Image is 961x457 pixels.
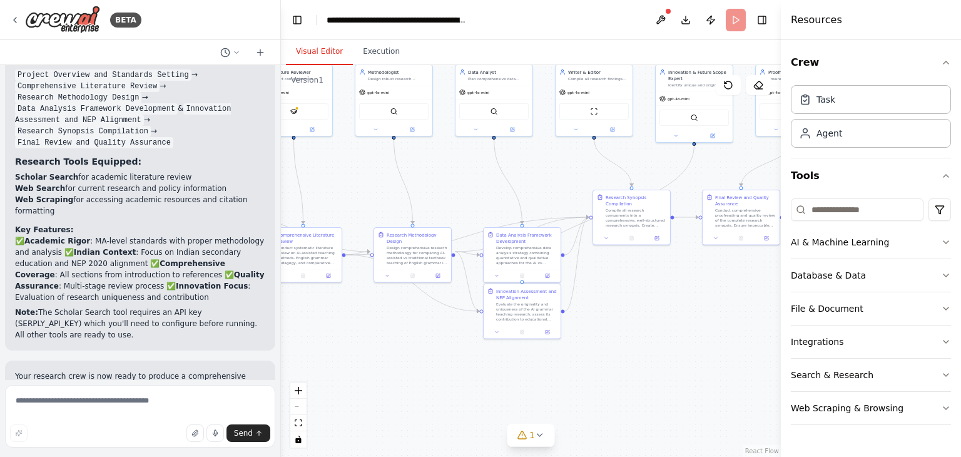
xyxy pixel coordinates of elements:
[768,69,829,75] div: Proofreader
[15,172,265,183] li: for academic literature review
[277,232,338,244] div: Comprehensive Literature Review
[755,64,833,136] div: ProofreaderEnsure the final research synopsis maintains impeccable grammar, proper flow, correct ...
[567,90,589,95] span: gpt-4o-mini
[519,145,698,280] g: Edge from d5d0c60d-f12c-4c16-951a-0f33820788a1 to 83598351-8326-45a8-82e7-ab7338e98cd0
[495,126,531,133] button: Open in side panel
[268,69,328,75] div: Literature Reviewer
[15,92,141,103] code: Research Methodology Design
[791,392,951,424] button: Web Scraping & Browsing
[591,139,635,186] g: Edge from 2adfd1fd-a47f-4a96-8f07-0d1d169fadad to caf3a5df-9315-464b-b185-81106f97c86e
[15,69,265,80] li: →
[15,184,65,193] strong: Web Search
[496,232,557,244] div: Data Analysis Framework Development
[15,125,265,136] li: →
[715,208,776,228] div: Conduct comprehensive proofreading and quality review of the complete research synopsis. Ensure i...
[15,81,160,92] code: Comprehensive Literature Review
[537,272,558,280] button: Open in side panel
[491,139,526,223] g: Edge from 70009a0a-621f-4050-8364-cbb50a427710 to 8332ed7c-2b58-4a82-9284-9b00ad5b4d9e
[791,193,951,435] div: Tools
[374,227,452,283] div: Research Methodology DesignDesign comprehensive research methodology for comparing AI-assisted vs...
[591,108,598,115] img: ScrapeWebsiteTool
[206,424,224,442] button: Click to speak your automation idea
[15,69,191,81] code: Project Overview and Standards Setting
[288,11,306,29] button: Hide left sidebar
[15,371,265,438] p: Your research crew is now ready to produce a comprehensive academic synopsis for your AI grammar ...
[565,214,589,258] g: Edge from 8332ed7c-2b58-4a82-9284-9b00ad5b4d9e to caf3a5df-9315-464b-b185-81106f97c86e
[355,64,433,136] div: MethodologistDesign robust research methodology for comparing AI-assisted vs traditional textbook...
[791,302,863,315] div: File & Document
[791,369,873,381] div: Search & Research
[791,226,951,259] button: AI & Machine Learning
[226,424,270,442] button: Send
[691,114,698,121] img: SerperDevTool
[10,424,28,442] button: Improve this prompt
[110,13,141,28] div: BETA
[176,282,248,290] strong: Innovation Focus
[290,383,307,399] button: zoom in
[565,214,589,314] g: Edge from 83598351-8326-45a8-82e7-ab7338e98cd0 to caf3a5df-9315-464b-b185-81106f97c86e
[509,272,535,280] button: No output available
[367,90,389,95] span: gpt-4o-mini
[468,69,529,75] div: Data Analyst
[290,415,307,431] button: fit view
[668,69,729,81] div: Innovation & Future Scope Expert
[791,326,951,358] button: Integrations
[399,272,425,280] button: No output available
[791,359,951,391] button: Search & Research
[674,214,699,220] g: Edge from caf3a5df-9315-464b-b185-81106f97c86e to 423ba728-bac5-46ec-8f02-c5b531ea05b0
[791,259,951,292] button: Database & Data
[15,235,265,303] p: ✅ : MA-level standards with proper methodology and analysis ✅ : Focus on Indian secondary educati...
[15,194,265,217] li: for accessing academic resources and citation formatting
[15,173,78,182] strong: Scholar Search
[491,108,498,115] img: SerperDevTool
[74,248,136,257] strong: Indian Context
[368,69,429,75] div: Methodologist
[791,80,951,158] div: Crew
[728,235,754,242] button: No output available
[507,424,555,447] button: 1
[290,272,316,280] button: No output available
[668,83,729,88] div: Identify unique and original aspects of the AI grammar teaching research, evaluate its contributi...
[290,383,307,448] div: React Flow controls
[277,245,338,265] div: Conduct systematic literature review on AI-assisted teaching methods, English grammar pedagogy, a...
[467,90,489,95] span: gpt-4o-mini
[25,6,100,34] img: Logo
[427,272,449,280] button: Open in side panel
[483,227,561,283] div: Data Analysis Framework DevelopmentDevelop comprehensive data analysis strategy combining quantit...
[15,80,265,91] li: →
[745,448,779,454] a: React Flow attribution
[715,194,776,207] div: Final Review and Quality Assurance
[496,288,557,300] div: Innovation Assessment and NEP Alignment
[391,139,416,223] g: Edge from ba077c1c-fafd-486f-8f18-84745cf35cc8 to 46d8f787-408d-4ab4-b0fd-0b2f4a59b34c
[568,76,629,81] div: Compile all research findings into a well-structured, comprehensive research synopsis following a...
[295,126,330,133] button: Open in side panel
[390,108,398,115] img: SerperDevTool
[791,402,903,414] div: Web Scraping & Browsing
[15,183,265,194] li: for current research and policy information
[592,190,671,245] div: Research Synopsis CompilationCompile all research components into a comprehensive, well-structure...
[368,76,429,81] div: Design robust research methodology for comparing AI-assisted vs traditional textbook teaching of ...
[15,126,151,137] code: Research Synopsis Compilation
[24,237,90,245] strong: Academic Rigor
[606,194,666,207] div: Research Synopsis Compilation
[753,11,771,29] button: Hide right sidebar
[756,235,777,242] button: Open in side panel
[791,292,951,325] button: File & Document
[455,249,480,258] g: Edge from 46d8f787-408d-4ab4-b0fd-0b2f4a59b34c to 8332ed7c-2b58-4a82-9284-9b00ad5b4d9e
[15,103,265,125] li: & →
[327,14,467,26] nav: breadcrumb
[15,103,178,115] code: Data Analysis Framework Development
[387,245,447,265] div: Design comprehensive research methodology for comparing AI-assisted vs traditional textbook teach...
[186,424,204,442] button: Upload files
[646,235,668,242] button: Open in side panel
[455,64,533,136] div: Data AnalystPlan comprehensive data analysis strategy combining quantitative and qualitative appr...
[250,45,270,60] button: Start a new chat
[496,245,557,265] div: Develop comprehensive data analysis strategy combining quantitative and qualitative approaches fo...
[655,64,733,143] div: Innovation & Future Scope ExpertIdentify unique and original aspects of the AI grammar teaching r...
[791,13,842,28] h4: Resources
[346,249,370,258] g: Edge from e1ebbfba-eeca-43df-97ed-34b766c6ebee to 46d8f787-408d-4ab4-b0fd-0b2f4a59b34c
[455,249,480,314] g: Edge from 46d8f787-408d-4ab4-b0fd-0b2f4a59b34c to 83598351-8326-45a8-82e7-ab7338e98cd0
[568,69,629,75] div: Writer & Editor
[387,232,447,244] div: Research Methodology Design
[15,103,231,126] code: Innovation Assessment and NEP Alignment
